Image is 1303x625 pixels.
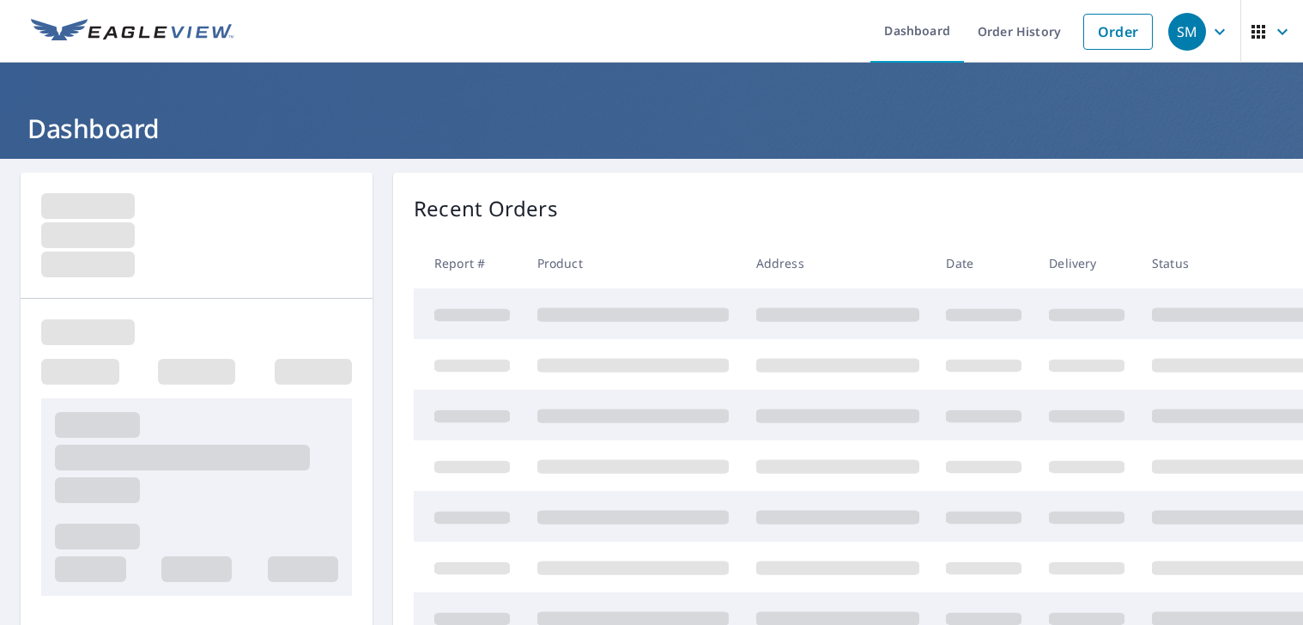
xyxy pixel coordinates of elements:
p: Recent Orders [414,193,558,224]
h1: Dashboard [21,111,1282,146]
a: Order [1083,14,1153,50]
th: Date [932,238,1035,288]
th: Delivery [1035,238,1138,288]
div: SM [1168,13,1206,51]
img: EV Logo [31,19,233,45]
th: Address [742,238,933,288]
th: Report # [414,238,524,288]
th: Product [524,238,742,288]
